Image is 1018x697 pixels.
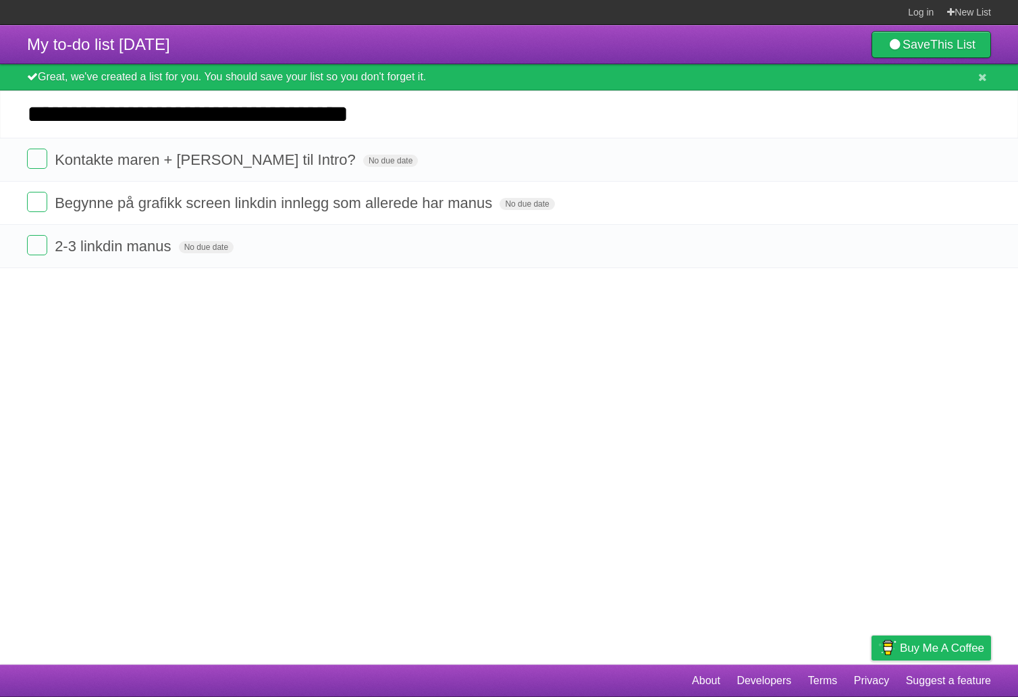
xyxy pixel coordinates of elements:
label: Done [27,192,47,212]
label: Done [27,235,47,255]
span: No due date [363,155,418,167]
a: SaveThis List [872,31,991,58]
span: Begynne på grafikk screen linkdin innlegg som allerede har manus [55,195,495,211]
img: Buy me a coffee [878,636,896,659]
span: No due date [179,241,234,253]
span: 2-3 linkdin manus [55,238,174,255]
a: Developers [736,668,791,694]
span: Kontakte maren + [PERSON_NAME] til Intro? [55,151,359,168]
span: My to-do list [DATE] [27,35,170,53]
a: About [692,668,720,694]
a: Suggest a feature [906,668,991,694]
span: No due date [500,198,554,210]
a: Terms [808,668,838,694]
b: This List [930,38,975,51]
a: Buy me a coffee [872,636,991,661]
span: Buy me a coffee [900,636,984,660]
a: Privacy [854,668,889,694]
label: Done [27,149,47,169]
